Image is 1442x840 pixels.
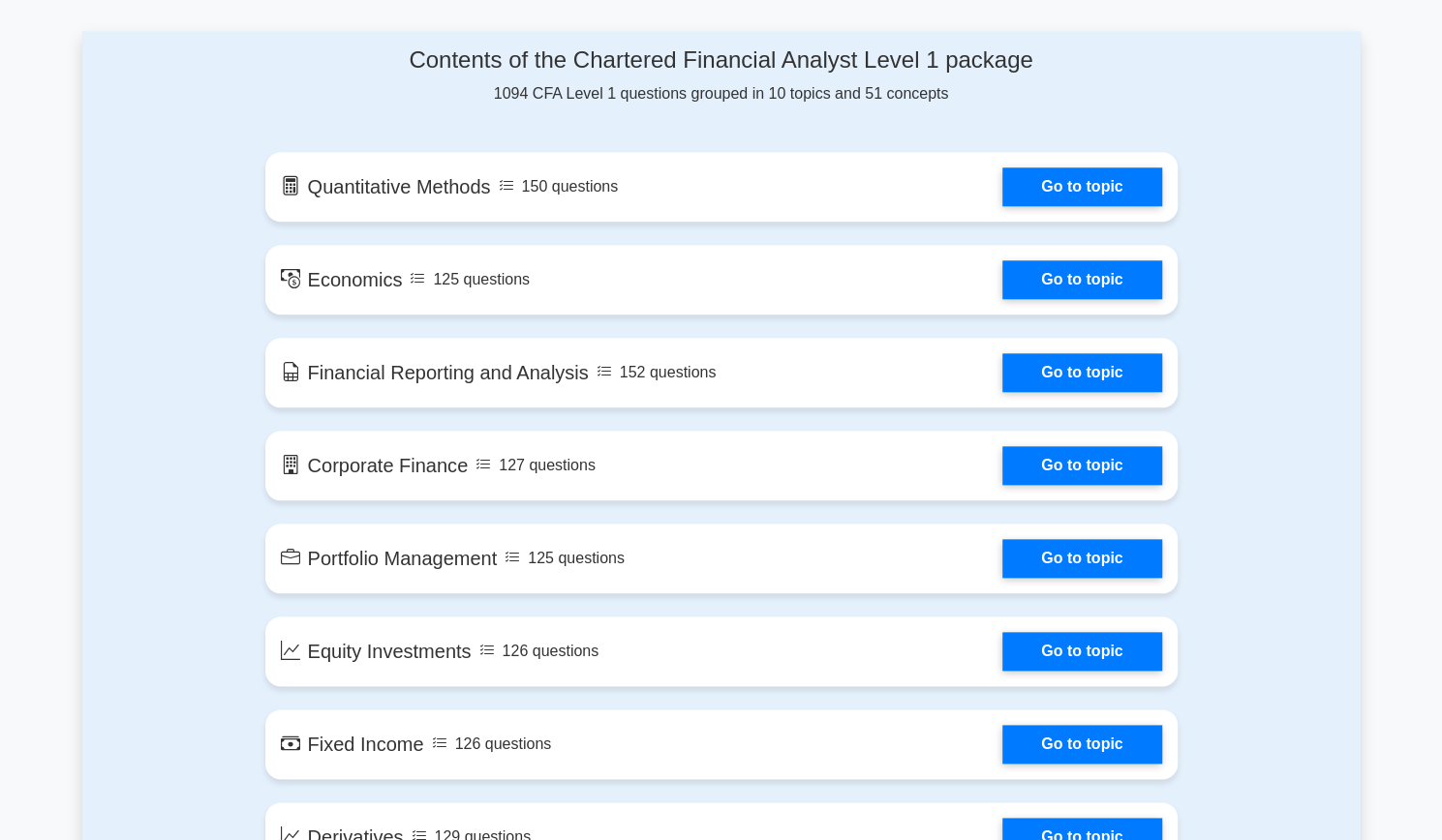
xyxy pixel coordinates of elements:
[1002,167,1161,206] a: Go to topic
[1002,260,1161,299] a: Go to topic
[1002,725,1161,764] a: Go to topic
[265,46,1178,105] div: 1094 CFA Level 1 questions grouped in 10 topics and 51 concepts
[1002,539,1161,578] a: Go to topic
[1002,353,1161,392] a: Go to topic
[1002,632,1161,671] a: Go to topic
[265,46,1178,75] h4: Contents of the Chartered Financial Analyst Level 1 package
[1002,446,1161,485] a: Go to topic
